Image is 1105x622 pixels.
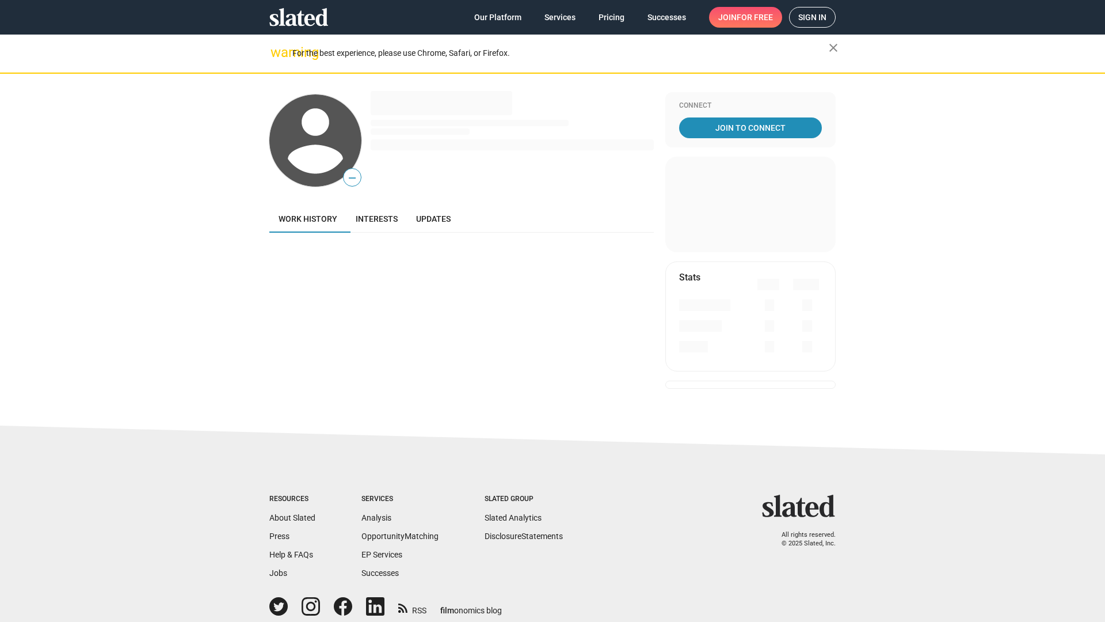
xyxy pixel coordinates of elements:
a: Analysis [361,513,391,522]
span: Our Platform [474,7,521,28]
a: Work history [269,205,346,233]
a: Our Platform [465,7,531,28]
div: For the best experience, please use Chrome, Safari, or Firefox. [292,45,829,61]
mat-icon: warning [270,45,284,59]
span: for free [737,7,773,28]
span: Pricing [599,7,624,28]
a: Slated Analytics [485,513,542,522]
mat-icon: close [826,41,840,55]
a: Interests [346,205,407,233]
span: Updates [416,214,451,223]
a: Services [535,7,585,28]
a: Updates [407,205,460,233]
div: Services [361,495,439,504]
span: Join To Connect [681,117,820,138]
div: Connect [679,101,822,111]
a: EP Services [361,550,402,559]
span: Successes [647,7,686,28]
span: Services [544,7,576,28]
a: About Slated [269,513,315,522]
a: Jobs [269,568,287,578]
a: DisclosureStatements [485,532,563,541]
span: Work history [279,214,337,223]
span: film [440,606,454,615]
span: Join [718,7,773,28]
mat-card-title: Stats [679,271,700,283]
a: OpportunityMatching [361,532,439,541]
p: All rights reserved. © 2025 Slated, Inc. [769,531,836,548]
div: Resources [269,495,315,504]
span: Interests [356,214,398,223]
a: Successes [361,568,399,578]
a: Help & FAQs [269,550,313,559]
a: Join To Connect [679,117,822,138]
a: Joinfor free [709,7,782,28]
span: Sign in [798,7,826,27]
div: Slated Group [485,495,563,504]
a: filmonomics blog [440,596,502,616]
a: Successes [638,7,695,28]
a: Press [269,532,289,541]
a: Pricing [589,7,634,28]
a: RSS [398,598,426,616]
span: — [344,170,361,185]
a: Sign in [789,7,836,28]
